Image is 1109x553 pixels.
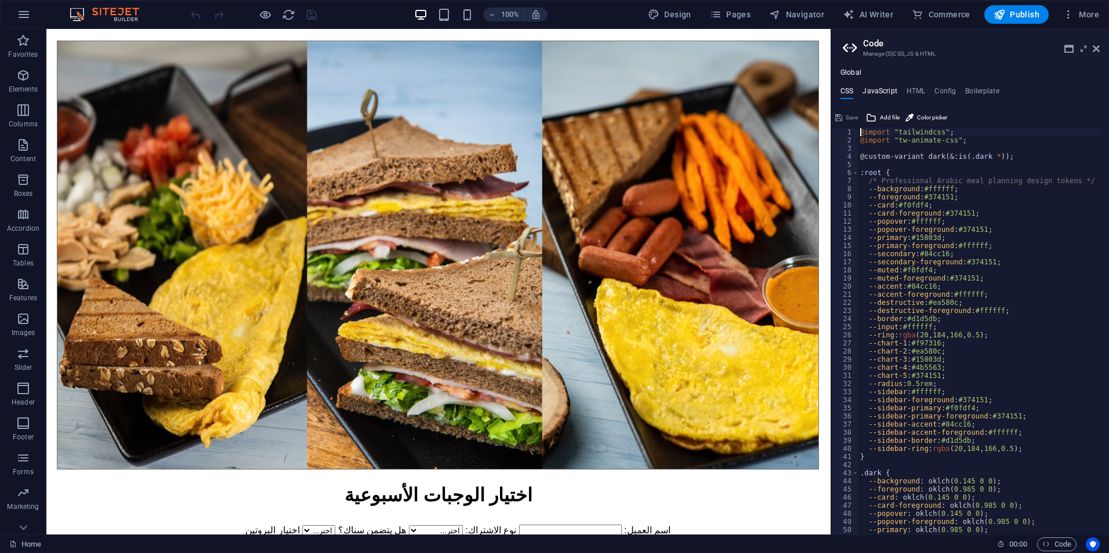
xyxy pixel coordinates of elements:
div: 17 [832,258,859,266]
div: 44 [832,477,859,485]
div: 49 [832,518,859,526]
p: Columns [9,119,38,129]
div: 41 [832,453,859,461]
div: 27 [832,339,859,347]
button: AI Writer [838,5,898,24]
div: 11 [832,209,859,217]
button: Commerce [907,5,975,24]
div: 21 [832,290,859,299]
div: 36 [832,412,859,420]
p: Content [10,154,36,163]
div: 30 [832,363,859,372]
div: 29 [832,355,859,363]
h4: JavaScript [862,87,897,100]
div: 8 [832,185,859,193]
div: 18 [832,266,859,274]
div: 15 [832,242,859,250]
span: Publish [994,9,1039,20]
div: 35 [832,404,859,412]
h4: Config [934,87,956,100]
div: 37 [832,420,859,428]
div: 4 [832,152,859,161]
div: 43 [832,469,859,477]
span: Pages [710,9,751,20]
span: Code [1042,537,1071,551]
p: Slider [15,363,32,372]
button: More [1058,5,1104,24]
div: 20 [832,282,859,290]
h3: Manage (S)CSS, JS & HTML [863,49,1077,59]
span: Design [648,9,691,20]
div: 33 [832,388,859,396]
div: 45 [832,485,859,493]
div: 46 [832,493,859,501]
p: Header [12,398,35,407]
span: Navigator [769,9,824,20]
div: 26 [832,331,859,339]
div: 3 [832,144,859,152]
p: Forms [13,467,34,476]
div: 31 [832,372,859,380]
button: 100% [483,8,524,21]
div: 40 [832,445,859,453]
div: 42 [832,461,859,469]
button: Publish [984,5,1049,24]
div: 5 [832,161,859,169]
div: 25 [832,323,859,331]
button: Click here to leave preview mode and continue editing [258,8,272,21]
h4: CSS [840,87,853,100]
span: Commerce [912,9,970,20]
span: 00 00 [1009,537,1027,551]
p: Accordion [7,224,39,233]
button: Navigator [764,5,829,24]
h4: HTML [907,87,926,100]
div: 24 [832,315,859,323]
span: AI Writer [843,9,893,20]
p: Boxes [14,189,33,198]
i: Reload page [282,8,295,21]
button: Add file [864,111,901,125]
button: Design [643,5,696,24]
p: Features [9,293,37,303]
p: Marketing [7,502,39,511]
h4: Global [840,68,861,78]
h2: Code [863,38,1100,49]
div: 22 [832,299,859,307]
div: 7 [832,177,859,185]
div: 9 [832,193,859,201]
span: Color picker [917,111,947,125]
div: 6 [832,169,859,177]
button: reload [281,8,295,21]
span: More [1063,9,1099,20]
div: 50 [832,526,859,534]
p: Tables [13,259,34,268]
div: 16 [832,250,859,258]
p: Images [12,328,35,337]
div: 39 [832,436,859,445]
div: 28 [832,347,859,355]
button: Pages [705,5,755,24]
div: 48 [832,510,859,518]
div: 47 [832,501,859,510]
div: 2 [832,136,859,144]
i: On resize automatically adjust zoom level to fit chosen device. [531,9,541,20]
div: 14 [832,234,859,242]
img: Editor Logo [67,8,154,21]
button: Code [1037,537,1077,551]
div: 19 [832,274,859,282]
h4: Boilerplate [965,87,999,100]
button: Usercentrics [1086,537,1100,551]
div: Design (Ctrl+Alt+Y) [643,5,696,24]
span: Add file [880,111,900,125]
p: Elements [9,85,38,94]
p: Favorites [8,50,38,59]
a: Click to cancel selection. Double-click to open Pages [9,537,41,551]
p: Footer [13,432,34,442]
div: 10 [832,201,859,209]
div: 1 [832,128,859,136]
div: 51 [832,534,859,542]
div: 23 [832,307,859,315]
div: 34 [832,396,859,404]
div: 32 [832,380,859,388]
div: 12 [832,217,859,225]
